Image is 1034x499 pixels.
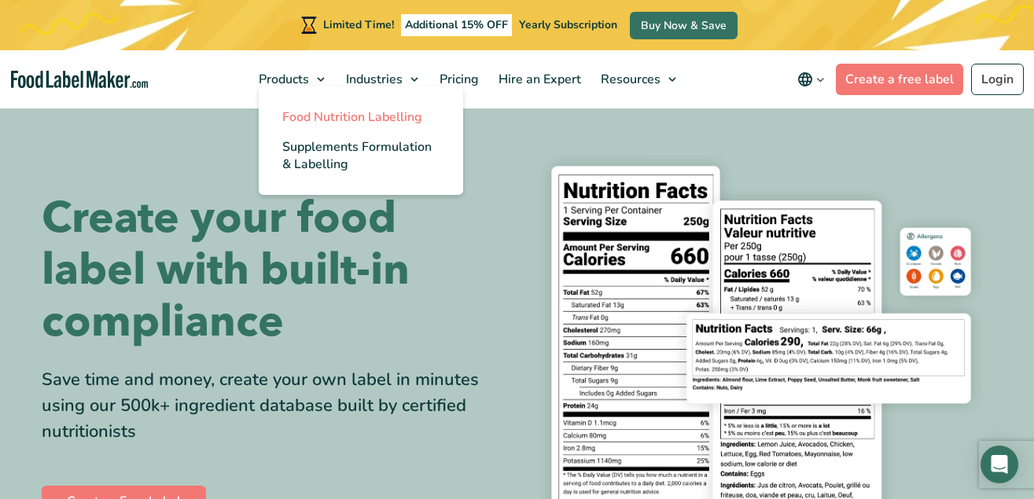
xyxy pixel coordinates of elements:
[259,132,463,179] a: Supplements Formulation & Labelling
[401,14,512,36] span: Additional 15% OFF
[596,71,662,88] span: Resources
[630,12,738,39] a: Buy Now & Save
[337,50,426,108] a: Industries
[435,71,480,88] span: Pricing
[323,17,394,32] span: Limited Time!
[254,71,311,88] span: Products
[42,367,506,445] div: Save time and money, create your own label in minutes using our 500k+ ingredient database built b...
[981,446,1018,483] div: Open Intercom Messenger
[836,64,963,95] a: Create a free label
[341,71,404,88] span: Industries
[489,50,587,108] a: Hire an Expert
[971,64,1024,95] a: Login
[519,17,617,32] span: Yearly Subscription
[259,102,463,132] a: Food Nutrition Labelling
[42,193,506,348] h1: Create your food label with built-in compliance
[494,71,583,88] span: Hire an Expert
[282,138,432,173] span: Supplements Formulation & Labelling
[282,108,422,126] span: Food Nutrition Labelling
[249,50,333,108] a: Products
[591,50,684,108] a: Resources
[430,50,485,108] a: Pricing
